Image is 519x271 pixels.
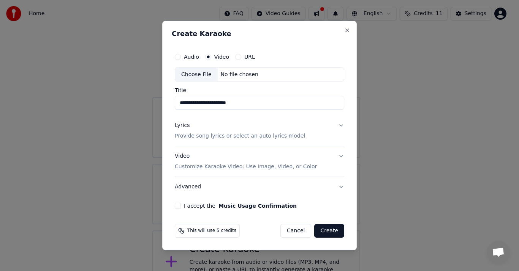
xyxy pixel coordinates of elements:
[175,88,344,93] label: Title
[175,147,344,177] button: VideoCustomize Karaoke Video: Use Image, Video, or Color
[244,54,255,60] label: URL
[214,54,229,60] label: Video
[218,71,261,78] div: No file chosen
[175,177,344,197] button: Advanced
[280,224,311,238] button: Cancel
[175,133,305,140] p: Provide song lyrics or select an auto lyrics model
[172,30,347,37] h2: Create Karaoke
[184,203,297,208] label: I accept the
[314,224,344,238] button: Create
[218,203,297,208] button: I accept the
[175,153,317,171] div: Video
[184,54,199,60] label: Audio
[175,122,190,130] div: Lyrics
[175,116,344,146] button: LyricsProvide song lyrics or select an auto lyrics model
[175,68,218,81] div: Choose File
[187,228,236,234] span: This will use 5 credits
[175,163,317,171] p: Customize Karaoke Video: Use Image, Video, or Color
